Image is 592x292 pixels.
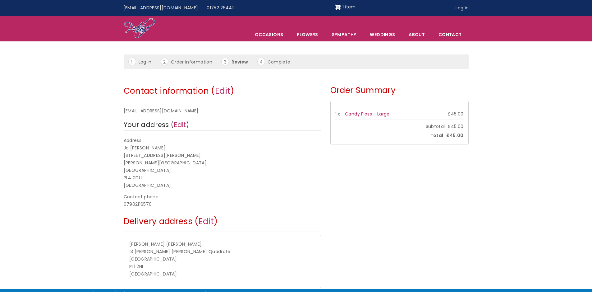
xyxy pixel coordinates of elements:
img: Shopping cart [335,2,341,12]
span: Your address ( ) [124,120,189,129]
li: Order information [161,58,220,66]
li: Log in [128,58,159,66]
a: About [402,28,431,41]
a: 01752 254411 [202,2,239,14]
div: 07902116570 [124,201,321,208]
td: £45.00 [433,109,464,120]
li: Complete [257,58,298,66]
span: PL4 0DU [124,175,142,181]
span: Weddings [363,28,402,41]
li: Review [221,58,256,66]
td: 1 x [335,109,345,120]
span: 1 item [342,4,356,10]
a: Shopping cart 1 item [335,2,356,12]
span: [PERSON_NAME] [129,241,165,247]
span: [GEOGRAPHIC_DATA] [129,271,177,277]
span: Occasions [248,28,290,41]
span: [PERSON_NAME] [130,145,166,151]
a: Sympathy [325,28,363,41]
a: Log in [451,2,473,14]
h3: Order Summary [330,82,469,100]
a: [EMAIL_ADDRESS][DOMAIN_NAME] [119,2,203,14]
img: Home [124,18,156,40]
span: [PERSON_NAME][GEOGRAPHIC_DATA] [124,160,207,166]
span: Total [427,132,447,139]
span: [GEOGRAPHIC_DATA] [124,182,171,188]
span: 13 [PERSON_NAME] [PERSON_NAME] Quadrate [129,248,231,255]
span: PL1 2NL [129,263,144,270]
a: Flowers [290,28,324,41]
div: Contact phone [124,193,321,201]
span: [STREET_ADDRESS][PERSON_NAME] [124,152,201,158]
div: [EMAIL_ADDRESS][DOMAIN_NAME] [124,107,321,115]
span: Jo [124,145,129,151]
a: Edit [174,120,186,129]
div: Address [124,137,321,144]
span: [GEOGRAPHIC_DATA] [124,167,171,173]
span: £45.00 [446,132,463,139]
a: Edit [199,216,214,227]
span: [GEOGRAPHIC_DATA] [129,256,177,262]
span: Contact information ( ) [124,85,234,97]
a: Edit [215,85,230,97]
a: Contact [432,28,468,41]
span: Subtotal [423,123,448,130]
span: [PERSON_NAME] [166,241,202,247]
a: Candy Floss - Large [345,111,390,117]
span: £45.00 [448,123,463,130]
span: Delivery address ( ) [124,216,218,227]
